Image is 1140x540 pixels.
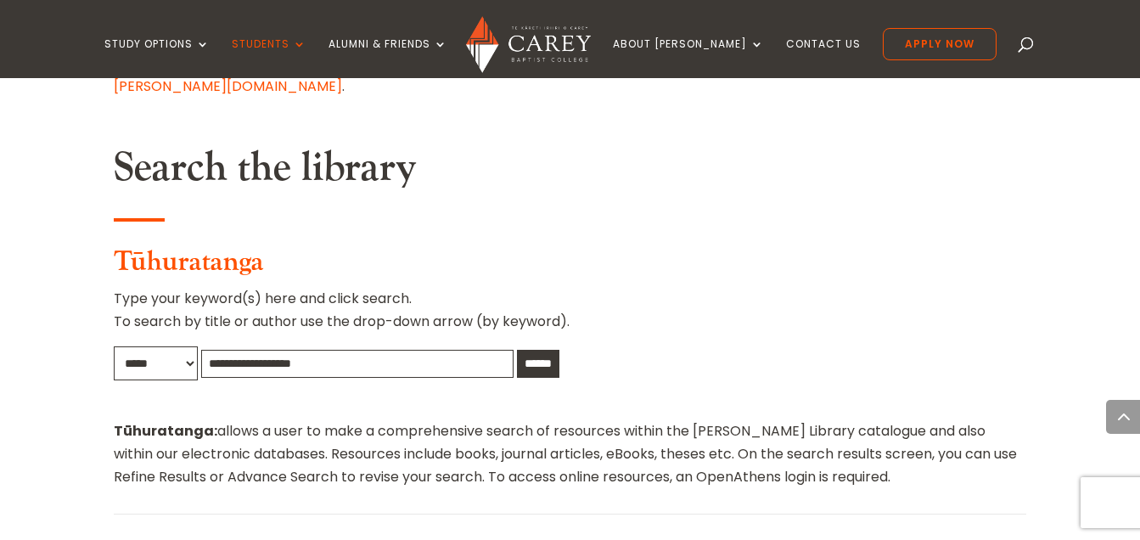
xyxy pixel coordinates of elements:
[786,38,861,78] a: Contact Us
[613,38,764,78] a: About [PERSON_NAME]
[114,287,1025,346] p: Type your keyword(s) here and click search. To search by title or author use the drop-down arrow ...
[883,28,997,60] a: Apply Now
[114,143,1025,201] h2: Search the library
[114,419,1025,489] p: allows a user to make a comprehensive search of resources within the [PERSON_NAME] Library catalo...
[114,246,1025,287] h3: Tūhuratanga
[114,421,217,441] strong: Tūhuratanga:
[329,38,447,78] a: Alumni & Friends
[232,38,306,78] a: Students
[104,38,210,78] a: Study Options
[466,16,591,73] img: Carey Baptist College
